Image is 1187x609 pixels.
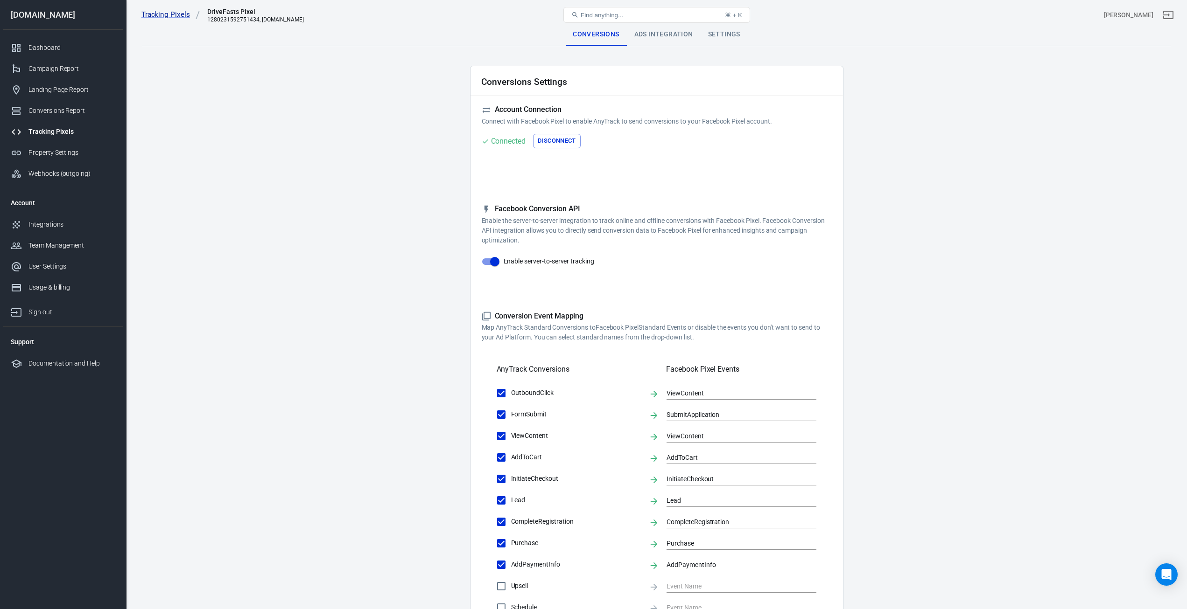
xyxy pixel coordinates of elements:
input: Event Name [667,473,802,484]
div: Account id: ihJQPUot [1104,10,1153,20]
span: Lead [511,495,641,505]
a: Campaign Report [3,58,123,79]
span: Upsell [511,581,641,591]
span: FormSubmit [511,409,641,419]
span: AddPaymentInfo [511,560,641,569]
div: Property Settings [28,148,115,158]
span: Enable server-to-server tracking [504,256,594,266]
input: Event Name [667,537,802,549]
a: Webhooks (outgoing) [3,163,123,184]
a: User Settings [3,256,123,277]
span: ViewContent [511,431,641,441]
div: ⌘ + K [725,12,742,19]
span: AddToCart [511,452,641,462]
div: Usage & billing [28,283,115,292]
h5: Account Connection [482,105,832,115]
input: Event Name [667,516,802,527]
a: Dashboard [3,37,123,58]
div: Ads Integration [627,23,701,46]
div: Connected [491,135,526,147]
span: InitiateCheckout [511,474,641,484]
a: Tracking Pixels [141,10,200,20]
h2: Conversions Settings [481,77,567,87]
input: Event Name [667,387,802,399]
div: Settings [701,23,748,46]
input: Event Name [667,494,802,506]
div: Conversions Report [28,106,115,116]
div: 1280231592751434, drive-fast.de [207,16,304,23]
input: Event Name [667,559,802,570]
span: CompleteRegistration [511,517,641,526]
h5: Conversion Event Mapping [482,311,832,321]
button: Disconnect [533,134,581,148]
div: Integrations [28,220,115,229]
li: Account [3,192,123,214]
div: Dashboard [28,43,115,53]
li: Support [3,331,123,353]
a: Usage & billing [3,277,123,298]
div: Open Intercom Messenger [1155,563,1178,586]
a: Integrations [3,214,123,235]
div: Campaign Report [28,64,115,74]
p: Enable the server-to-server integration to track online and offline conversions with Facebook Pix... [482,216,832,245]
p: Connect with Facebook Pixel to enable AnyTrack to send conversions to your Facebook Pixel account. [482,117,832,126]
span: Purchase [511,538,641,548]
div: Documentation and Help [28,359,115,368]
div: Tracking Pixels [28,127,115,137]
button: Find anything...⌘ + K [563,7,750,23]
a: Team Management [3,235,123,256]
a: Tracking Pixels [3,121,123,142]
a: Landing Page Report [3,79,123,100]
h5: Facebook Conversion API [482,204,832,214]
h5: AnyTrack Conversions [497,365,569,374]
a: Sign out [1157,4,1180,26]
span: OutboundClick [511,388,641,398]
a: Property Settings [3,142,123,163]
div: User Settings [28,262,115,271]
p: Map AnyTrack Standard Conversions to Facebook Pixel Standard Events or disable the events you don... [482,323,832,342]
h5: Facebook Pixel Events [666,365,816,374]
input: Event Name [667,451,802,463]
div: Sign out [28,307,115,317]
input: Event Name [667,408,802,420]
a: Conversions Report [3,100,123,121]
input: Event Name [667,430,802,442]
div: Webhooks (outgoing) [28,169,115,179]
div: Team Management [28,241,115,250]
div: DriveFasts Pixel [207,7,301,16]
input: Event Name [667,580,802,592]
div: Conversions [565,23,626,46]
div: Landing Page Report [28,85,115,95]
div: [DOMAIN_NAME] [3,11,123,19]
a: Sign out [3,298,123,323]
span: Find anything... [581,12,623,19]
